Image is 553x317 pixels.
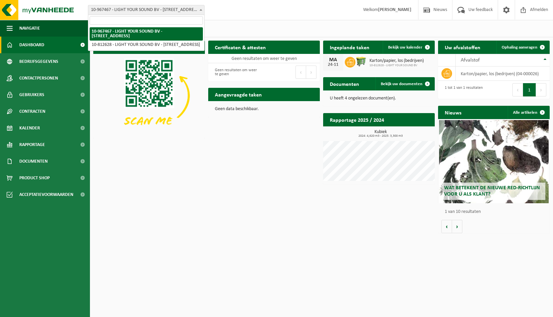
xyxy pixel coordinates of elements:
li: 10-812628 - LIGHT YOUR SOUND BV - [STREET_ADDRESS] [90,41,203,49]
a: Bekijk rapportage [385,126,434,139]
button: Previous [512,83,523,96]
div: 1 tot 1 van 1 resultaten [441,82,483,97]
span: Documenten [19,153,48,170]
button: Volgende [452,220,462,233]
div: MA [326,57,340,63]
span: Bekijk uw kalender [388,45,422,50]
a: Ophaling aanvragen [496,41,549,54]
h2: Uw afvalstoffen [438,41,487,54]
a: Alle artikelen [508,106,549,119]
h2: Ingeplande taken [323,41,376,54]
button: 1 [523,83,536,96]
a: Bekijk uw documenten [375,77,434,90]
div: Geen resultaten om weer te geven [212,65,261,79]
span: Bedrijfsgegevens [19,53,58,70]
span: Navigatie [19,20,40,37]
h2: Documenten [323,77,366,90]
span: Karton/papier, los (bedrijven) [369,58,424,64]
span: Acceptatievoorwaarden [19,186,73,203]
strong: [PERSON_NAME] [378,7,411,12]
h3: Kubiek [326,130,435,138]
li: 10-967467 - LIGHT YOUR SOUND BV - [STREET_ADDRESS] [90,27,203,41]
button: Vorige [441,220,452,233]
td: karton/papier, los (bedrijven) (04-000026) [456,67,550,81]
p: 1 van 10 resultaten [445,210,546,214]
h2: Aangevraagde taken [208,88,269,101]
img: WB-0660-HPE-GN-50 [355,56,367,67]
span: Afvalstof [461,58,480,63]
span: Dashboard [19,37,44,53]
span: Ophaling aanvragen [502,45,537,50]
span: 10-967467 - LIGHT YOUR SOUND BV - 9300 AALST, MOORSELBAAN 345 [88,5,204,15]
td: Geen resultaten om weer te geven [208,54,320,63]
span: Kalender [19,120,40,136]
button: Previous [295,66,306,79]
span: 2024: 4,620 m3 - 2025: 3,300 m3 [326,134,435,138]
a: Wat betekent de nieuwe RED-richtlijn voor u als klant? [439,120,548,203]
span: Contactpersonen [19,70,58,86]
span: Bekijk uw documenten [381,82,422,86]
button: Next [536,83,546,96]
p: Geen data beschikbaar. [215,107,313,111]
h2: Nieuws [438,106,468,119]
img: Download de VHEPlus App [93,54,205,137]
a: Bekijk uw kalender [383,41,434,54]
h2: Certificaten & attesten [208,41,273,54]
span: 10-812628 - LIGHT YOUR SOUND BV [369,64,424,68]
p: U heeft 4 ongelezen document(en). [330,96,428,101]
span: Wat betekent de nieuwe RED-richtlijn voor u als klant? [444,185,540,197]
div: 24-11 [326,63,340,67]
h2: Rapportage 2025 / 2024 [323,113,391,126]
span: Product Shop [19,170,50,186]
span: Gebruikers [19,86,44,103]
button: Next [306,66,316,79]
span: Contracten [19,103,45,120]
span: Rapportage [19,136,45,153]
